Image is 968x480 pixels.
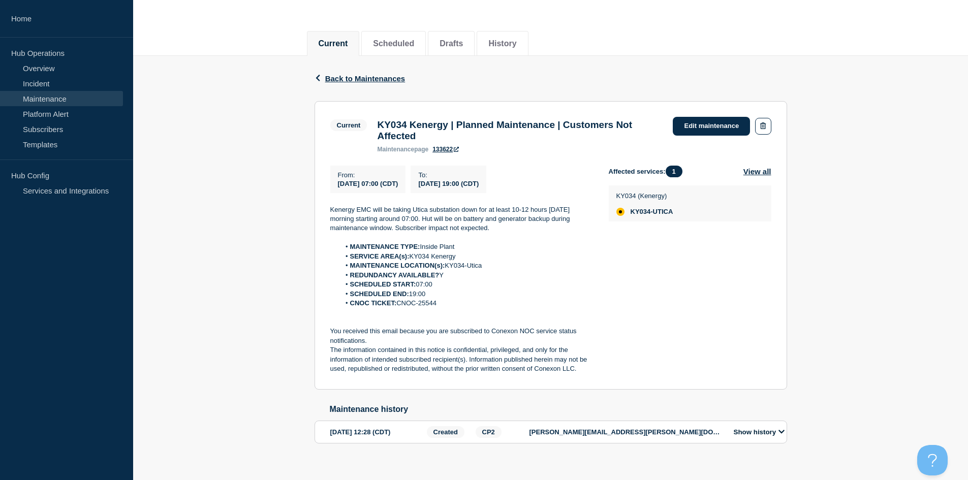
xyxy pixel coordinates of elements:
button: Back to Maintenances [315,74,405,83]
li: KY034-Utica [340,261,592,270]
li: Y [340,271,592,280]
button: Show history [731,428,788,436]
span: 1 [666,166,682,177]
span: maintenance [377,146,414,153]
a: 133622 [432,146,459,153]
button: View all [743,166,771,177]
strong: SCHEDULED START: [350,280,416,288]
li: 07:00 [340,280,592,289]
li: 19:00 [340,290,592,299]
strong: MAINTENANCE TYPE: [350,243,420,250]
p: The information contained in this notice is confidential, privileged, and only for the informatio... [330,345,592,373]
li: Inside Plant [340,242,592,251]
li: KY034 Kenergy [340,252,592,261]
p: [PERSON_NAME][EMAIL_ADDRESS][PERSON_NAME][DOMAIN_NAME] [529,428,723,436]
button: Current [319,39,348,48]
span: CP2 [476,426,502,438]
p: Kenergy EMC will be taking Utica substation down for at least 10-12 hours [DATE] morning starting... [330,205,592,233]
span: Back to Maintenances [325,74,405,83]
p: You received this email because you are subscribed to Conexon NOC service status notifications. [330,327,592,345]
button: History [488,39,516,48]
div: affected [616,208,624,216]
a: Edit maintenance [673,117,750,136]
span: [DATE] 07:00 (CDT) [338,180,398,187]
strong: CNOC TICKET: [350,299,397,307]
strong: MAINTENANCE LOCATION(s): [350,262,445,269]
p: KY034 (Kenergy) [616,192,673,200]
iframe: Help Scout Beacon - Open [917,445,948,475]
strong: REDUNDANCY AVAILABLE? [350,271,440,279]
h2: Maintenance history [330,405,787,414]
li: CNOC-25544 [340,299,592,308]
span: [DATE] 19:00 (CDT) [418,180,479,187]
strong: SERVICE AREA(s): [350,252,410,260]
span: Current [330,119,367,131]
p: To : [418,171,479,179]
button: Scheduled [373,39,414,48]
span: Affected services: [609,166,688,177]
button: Drafts [440,39,463,48]
strong: SCHEDULED END: [350,290,409,298]
div: [DATE] 12:28 (CDT) [330,426,424,438]
span: Created [427,426,464,438]
span: KY034-UTICA [631,208,673,216]
p: page [377,146,428,153]
h3: KY034 Kenergy | Planned Maintenance | Customers Not Affected [377,119,663,142]
p: From : [338,171,398,179]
